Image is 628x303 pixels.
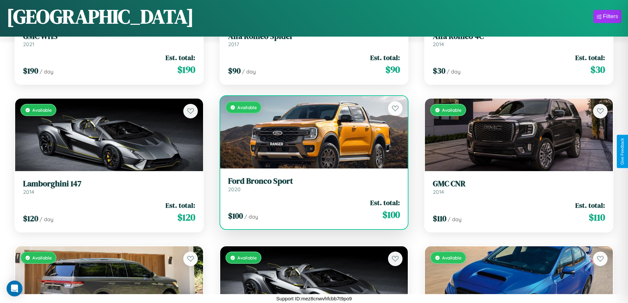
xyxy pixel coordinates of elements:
span: Available [32,107,52,113]
span: $ 190 [23,65,38,76]
span: $ 110 [589,211,605,224]
span: 2017 [228,41,239,47]
span: $ 100 [382,208,400,221]
h3: GMC CNR [433,179,605,189]
span: Est. total: [575,200,605,210]
a: Ford Bronco Sport2020 [228,176,400,193]
span: 2014 [23,189,34,195]
span: Est. total: [370,198,400,207]
span: / day [244,213,258,220]
span: / day [447,68,461,75]
span: 2014 [433,41,444,47]
span: $ 100 [228,210,243,221]
div: Open Intercom Messenger [7,281,22,296]
span: 2021 [23,41,34,47]
p: Support ID: mez8cnwvhfcbb7t9po9 [276,294,352,303]
div: Filters [603,13,618,20]
div: Give Feedback [620,138,625,165]
span: Available [442,107,462,113]
span: Est. total: [370,53,400,62]
span: Available [237,255,257,260]
span: $ 120 [23,213,38,224]
span: $ 120 [177,211,195,224]
h1: [GEOGRAPHIC_DATA] [7,3,194,30]
span: Available [237,105,257,110]
span: $ 30 [433,65,445,76]
span: $ 30 [590,63,605,76]
a: Alfa Romeo Spider2017 [228,32,400,48]
button: Filters [593,10,621,23]
span: Est. total: [575,53,605,62]
span: $ 90 [228,65,241,76]
span: / day [242,68,256,75]
span: Available [442,255,462,260]
span: 2014 [433,189,444,195]
span: / day [40,68,53,75]
span: 2020 [228,186,241,193]
h3: Lamborghini 147 [23,179,195,189]
span: Est. total: [165,53,195,62]
span: $ 110 [433,213,446,224]
span: / day [448,216,462,223]
span: / day [40,216,53,223]
a: Alfa Romeo 4C2014 [433,32,605,48]
span: $ 190 [177,63,195,76]
span: Available [32,255,52,260]
span: Est. total: [165,200,195,210]
a: GMC CNR2014 [433,179,605,195]
a: Lamborghini 1472014 [23,179,195,195]
a: GMC WHS2021 [23,32,195,48]
span: $ 90 [385,63,400,76]
h3: Ford Bronco Sport [228,176,400,186]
